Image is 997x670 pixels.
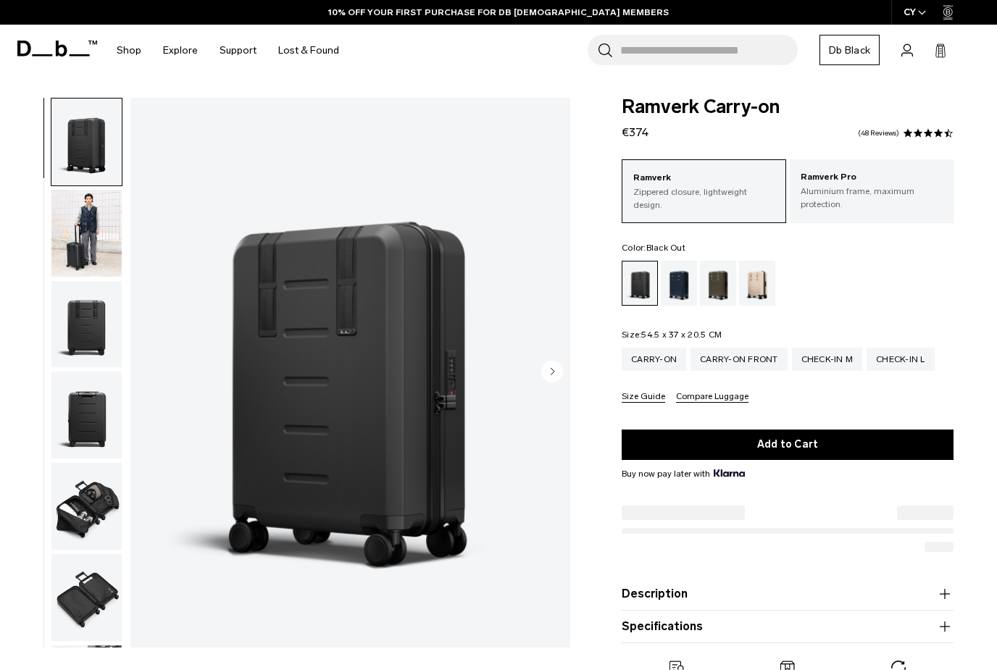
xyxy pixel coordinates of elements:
[51,280,122,369] button: Ramverk Carry-on Black Out
[739,261,775,306] a: Fogbow Beige
[51,371,122,459] button: Ramverk Carry-on Black Out
[790,159,954,222] a: Ramverk Pro Aluminium frame, maximum protection.
[51,554,122,641] img: Ramverk Carry-on Black Out
[622,261,658,306] a: Black Out
[163,25,198,76] a: Explore
[51,281,122,368] img: Ramverk Carry-on Black Out
[622,467,745,480] span: Buy now pay later with
[106,25,350,76] nav: Main Navigation
[661,261,697,306] a: Blue Hour
[622,430,954,460] button: Add to Cart
[801,170,943,185] p: Ramverk Pro
[51,463,122,550] img: Ramverk Carry-on Black Out
[622,243,685,252] legend: Color:
[130,98,570,647] li: 1 / 11
[622,392,665,403] button: Size Guide
[819,35,880,65] a: Db Black
[801,185,943,211] p: Aluminium frame, maximum protection.
[622,330,722,339] legend: Size:
[622,125,648,139] span: €374
[646,243,685,253] span: Black Out
[691,348,788,371] a: Carry-on Front
[117,25,141,76] a: Shop
[676,392,748,403] button: Compare Luggage
[51,189,122,277] button: Ramverk Carry-on Black Out
[641,330,722,340] span: 54.5 x 37 x 20.5 CM
[858,130,899,137] a: 48 reviews
[622,585,954,603] button: Description
[700,261,736,306] a: Forest Green
[130,98,570,647] img: Ramverk Carry-on Black Out
[541,360,563,385] button: Next slide
[51,372,122,458] img: Ramverk Carry-on Black Out
[51,99,122,185] img: Ramverk Carry-on Black Out
[714,469,745,477] img: {"height" => 20, "alt" => "Klarna"}
[51,553,122,642] button: Ramverk Carry-on Black Out
[622,348,686,371] a: Carry-on
[867,348,935,371] a: Check-in L
[633,171,774,185] p: Ramverk
[51,462,122,550] button: Ramverk Carry-on Black Out
[622,618,954,635] button: Specifications
[622,98,954,117] span: Ramverk Carry-on
[278,25,339,76] a: Lost & Found
[51,98,122,186] button: Ramverk Carry-on Black Out
[328,6,669,19] a: 10% OFF YOUR FIRST PURCHASE FOR DB [DEMOGRAPHIC_DATA] MEMBERS
[220,25,256,76] a: Support
[51,190,122,277] img: Ramverk Carry-on Black Out
[792,348,863,371] a: Check-in M
[633,185,774,212] p: Zippered closure, lightweight design.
